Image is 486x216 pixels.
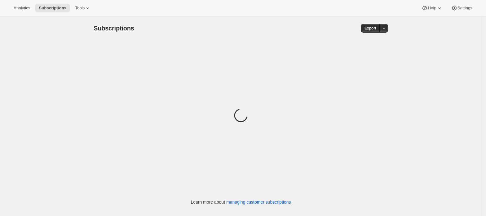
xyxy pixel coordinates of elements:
[428,6,436,11] span: Help
[365,26,376,31] span: Export
[226,200,291,205] a: managing customer subscriptions
[94,25,134,32] span: Subscriptions
[14,6,30,11] span: Analytics
[71,4,95,12] button: Tools
[418,4,446,12] button: Help
[448,4,476,12] button: Settings
[10,4,34,12] button: Analytics
[75,6,85,11] span: Tools
[457,6,472,11] span: Settings
[361,24,380,33] button: Export
[35,4,70,12] button: Subscriptions
[191,199,291,205] p: Learn more about
[39,6,66,11] span: Subscriptions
